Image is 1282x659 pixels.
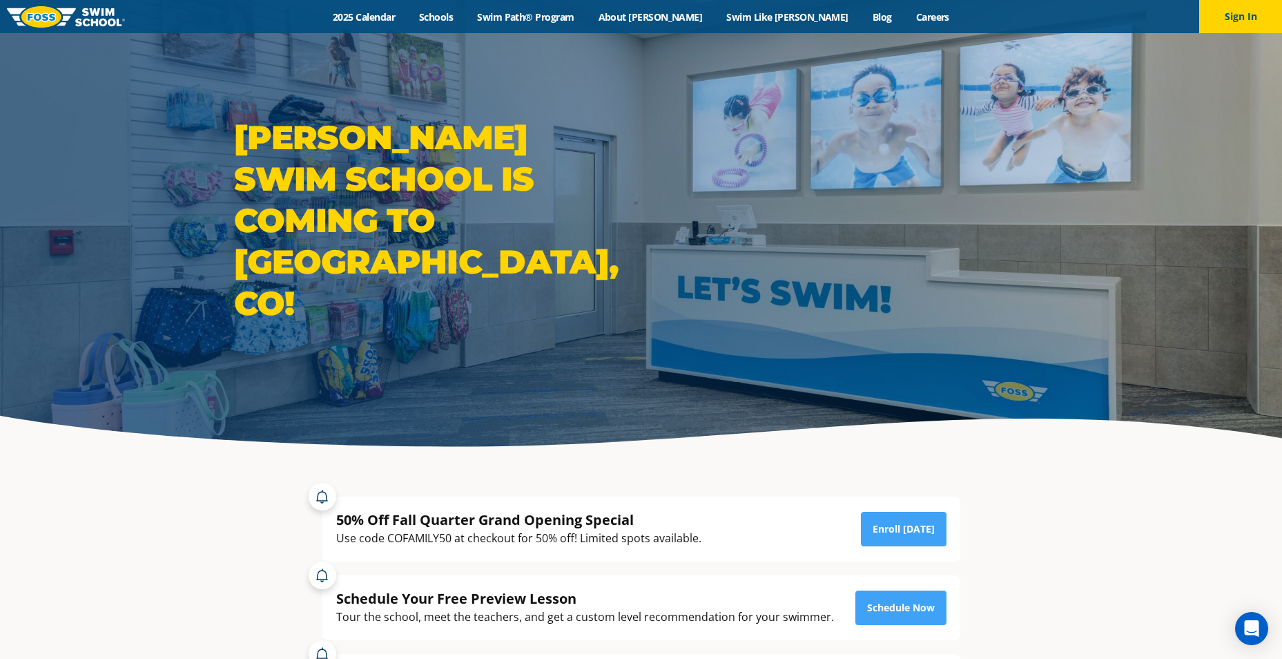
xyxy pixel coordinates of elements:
[1235,612,1268,645] div: Open Intercom Messenger
[336,608,834,627] div: Tour the school, meet the teachers, and get a custom level recommendation for your swimmer.
[234,117,634,324] h1: [PERSON_NAME] Swim School is coming to [GEOGRAPHIC_DATA], CO!
[336,529,701,548] div: Use code COFAMILY50 at checkout for 50% off! Limited spots available.
[855,591,946,625] a: Schedule Now
[7,6,125,28] img: FOSS Swim School Logo
[336,589,834,608] div: Schedule Your Free Preview Lesson
[860,10,904,23] a: Blog
[407,10,465,23] a: Schools
[715,10,861,23] a: Swim Like [PERSON_NAME]
[861,512,946,546] a: Enroll [DATE]
[336,510,701,529] div: 50% Off Fall Quarter Grand Opening Special
[321,10,407,23] a: 2025 Calendar
[904,10,961,23] a: Careers
[586,10,715,23] a: About [PERSON_NAME]
[465,10,586,23] a: Swim Path® Program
